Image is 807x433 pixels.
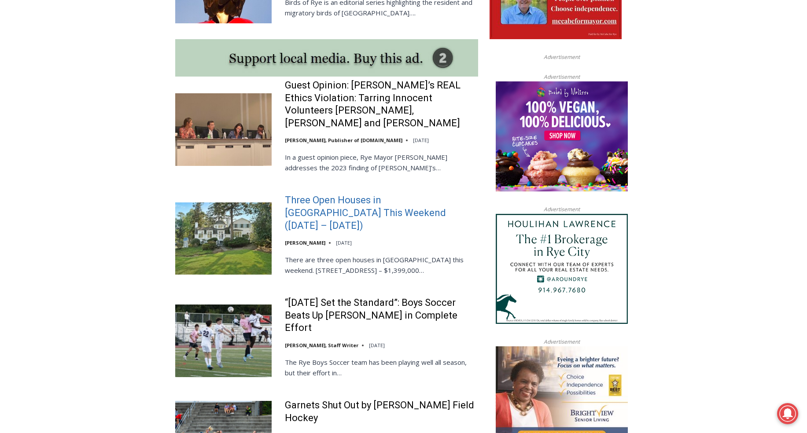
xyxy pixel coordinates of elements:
img: support local media, buy this ad [175,39,478,77]
time: [DATE] [369,342,385,349]
div: Apply Now <> summer and RHS senior internships available [222,0,416,85]
a: [PERSON_NAME] [285,239,325,246]
a: [PERSON_NAME], Publisher of [DOMAIN_NAME] [285,137,402,143]
a: Guest Opinion: [PERSON_NAME]’s REAL Ethics Violation: Tarring Innocent Volunteers [PERSON_NAME], ... [285,79,478,129]
span: Intern @ [DOMAIN_NAME] [230,88,408,107]
span: Advertisement [535,53,589,61]
span: Advertisement [535,205,589,213]
img: “Today Set the Standard”: Boys Soccer Beats Up Pelham in Complete Effort [175,305,272,377]
a: Intern @ [DOMAIN_NAME] [212,85,427,110]
a: Three Open Houses in [GEOGRAPHIC_DATA] This Weekend ([DATE] – [DATE]) [285,194,478,232]
img: Houlihan Lawrence The #1 Brokerage in Rye City [496,214,628,324]
time: [DATE] [413,137,429,143]
span: Advertisement [535,338,589,346]
img: Baked by Melissa [496,81,628,191]
img: Guest Opinion: Rye’s REAL Ethics Violation: Tarring Innocent Volunteers Carolina Johnson, Julie S... [175,93,272,165]
a: [PERSON_NAME], Staff Writer [285,342,358,349]
p: There are three open houses in [GEOGRAPHIC_DATA] this weekend. [STREET_ADDRESS] – $1,399,000… [285,254,478,275]
time: [DATE] [336,239,352,246]
a: Garnets Shut Out by [PERSON_NAME] Field Hockey [285,399,478,424]
p: The Rye Boys Soccer team has been playing well all season, but their effort in… [285,357,478,378]
p: In a guest opinion piece, Rye Mayor [PERSON_NAME] addresses the 2023 finding of [PERSON_NAME]’s… [285,152,478,173]
span: Advertisement [535,73,589,81]
a: “[DATE] Set the Standard”: Boys Soccer Beats Up [PERSON_NAME] in Complete Effort [285,297,478,334]
img: Three Open Houses in Rye This Weekend (October 11 – 12) [175,202,272,275]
